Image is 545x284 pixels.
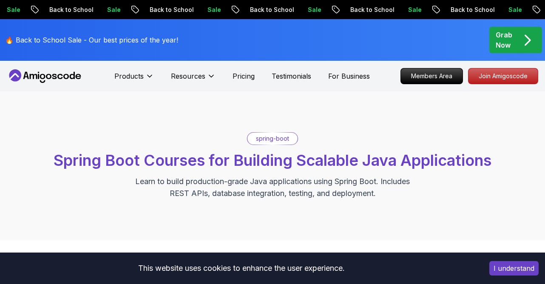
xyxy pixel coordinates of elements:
p: Learn to build production-grade Java applications using Spring Boot. Includes REST APIs, database... [130,176,415,199]
a: Pricing [233,71,255,81]
div: This website uses cookies to enhance the user experience. [6,259,477,278]
button: Accept cookies [489,261,539,275]
p: Join Amigoscode [468,68,538,84]
p: Back to School [142,6,199,14]
p: Resources [171,71,205,81]
p: Back to School [342,6,400,14]
p: 🔥 Back to School Sale - Our best prices of the year! [5,35,178,45]
p: Sale [500,6,528,14]
a: Members Area [400,68,463,84]
a: For Business [328,71,370,81]
p: Sale [199,6,227,14]
p: Sale [99,6,126,14]
button: Products [114,71,154,88]
p: Sale [300,6,327,14]
p: Back to School [41,6,99,14]
p: Grab Now [496,30,512,50]
a: Testimonials [272,71,311,81]
button: Resources [171,71,216,88]
p: Back to School [242,6,300,14]
p: Sale [400,6,427,14]
span: Spring Boot Courses for Building Scalable Java Applications [54,151,491,170]
a: Join Amigoscode [468,68,538,84]
p: Products [114,71,144,81]
p: Back to School [443,6,500,14]
p: spring-boot [256,134,289,143]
